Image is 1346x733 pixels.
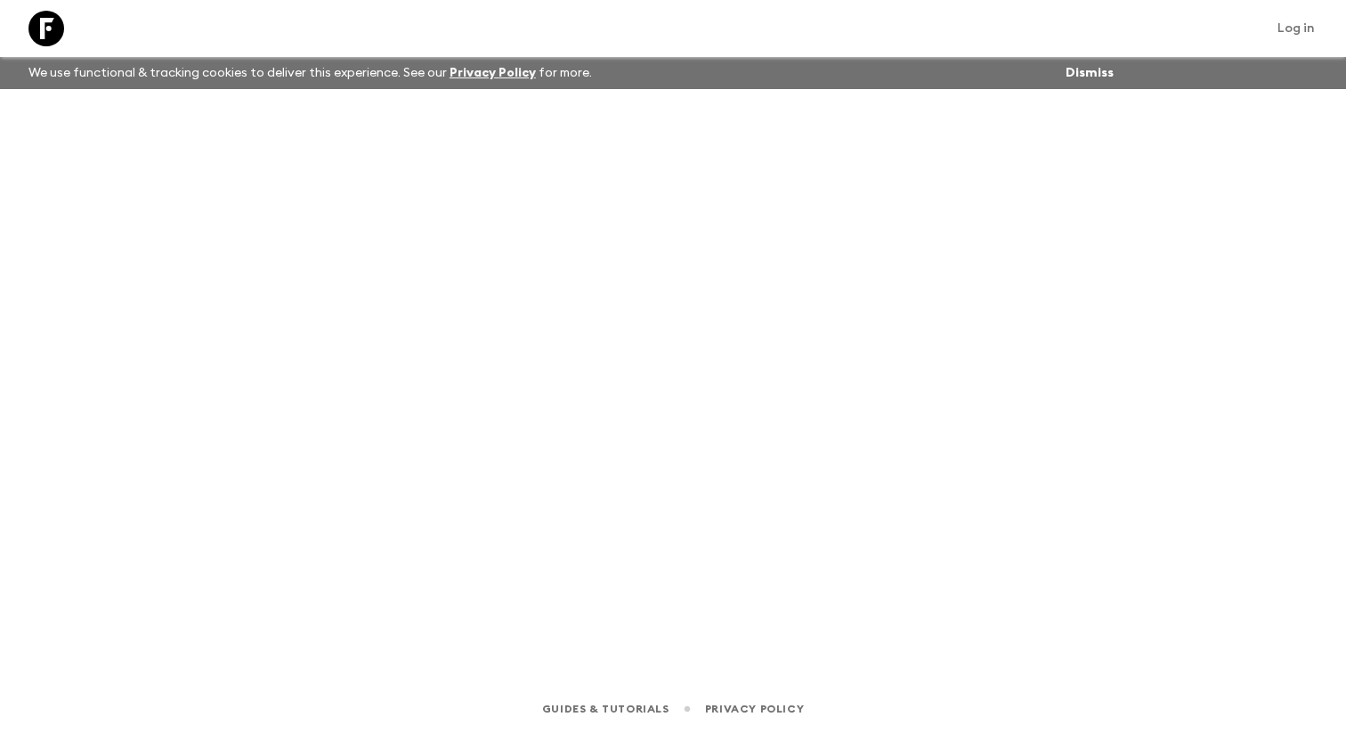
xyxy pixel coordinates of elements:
a: Privacy Policy [705,699,804,719]
p: We use functional & tracking cookies to deliver this experience. See our for more. [21,57,599,89]
button: Dismiss [1061,61,1118,86]
a: Privacy Policy [450,67,536,79]
a: Log in [1268,16,1325,41]
a: Guides & Tutorials [542,699,669,719]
